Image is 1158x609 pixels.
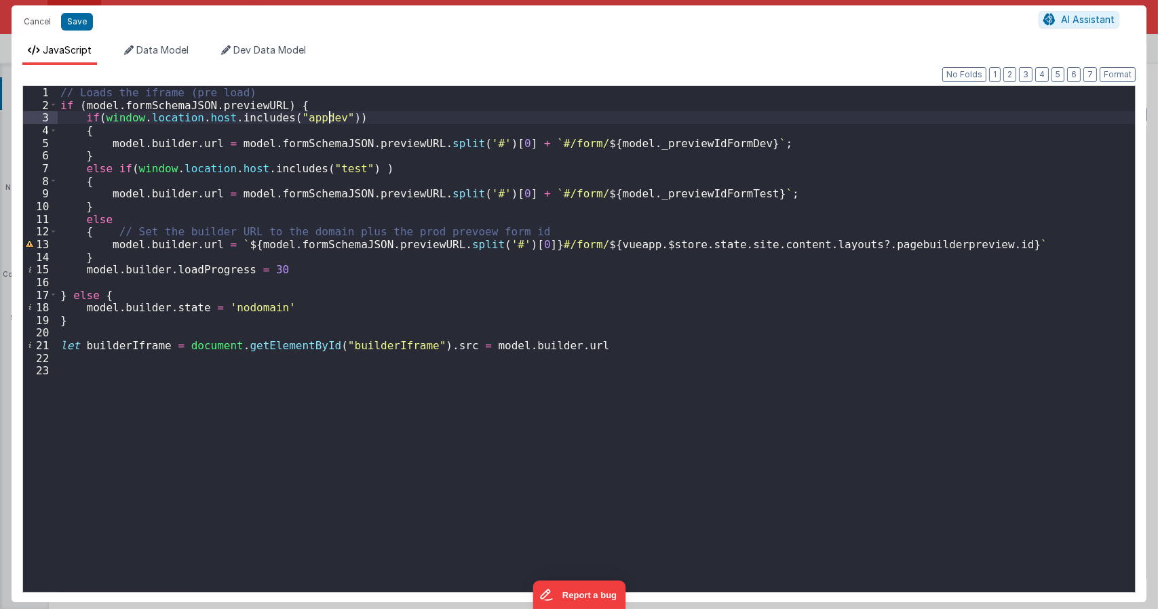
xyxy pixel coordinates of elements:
[23,339,58,352] div: 21
[1019,67,1032,82] button: 3
[1100,67,1136,82] button: Format
[23,187,58,200] div: 9
[61,13,93,31] button: Save
[1083,67,1097,82] button: 7
[23,352,58,365] div: 22
[23,301,58,314] div: 18
[23,238,58,251] div: 13
[23,99,58,112] div: 2
[23,124,58,137] div: 4
[1003,67,1016,82] button: 2
[23,364,58,377] div: 23
[1039,11,1119,28] button: AI Assistant
[23,225,58,238] div: 12
[942,67,986,82] button: No Folds
[136,44,189,56] span: Data Model
[23,289,58,302] div: 17
[23,263,58,276] div: 15
[23,162,58,175] div: 7
[23,175,58,188] div: 8
[17,12,58,31] button: Cancel
[23,137,58,150] div: 5
[23,111,58,124] div: 3
[23,326,58,339] div: 20
[23,276,58,289] div: 16
[23,200,58,213] div: 10
[43,44,92,56] span: JavaScript
[1061,14,1115,25] span: AI Assistant
[23,149,58,162] div: 6
[533,581,625,609] iframe: Marker.io feedback button
[23,86,58,99] div: 1
[1051,67,1064,82] button: 5
[23,213,58,226] div: 11
[23,314,58,327] div: 19
[989,67,1001,82] button: 1
[233,44,306,56] span: Dev Data Model
[1035,67,1049,82] button: 4
[1067,67,1081,82] button: 6
[23,251,58,264] div: 14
